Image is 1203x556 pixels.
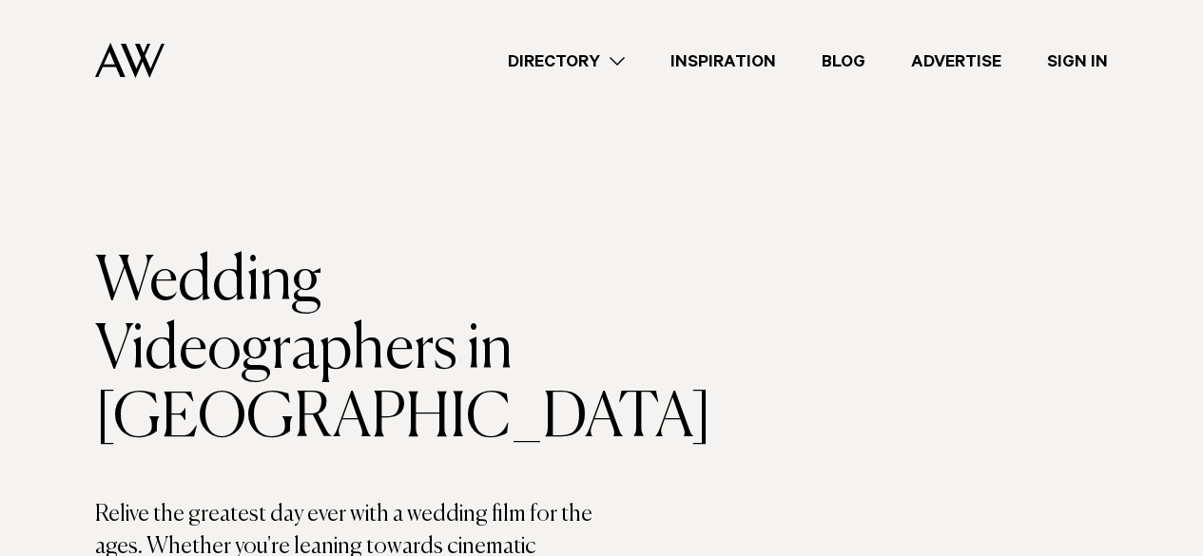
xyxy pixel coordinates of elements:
a: Inspiration [648,48,799,74]
a: Sign In [1024,48,1131,74]
a: Blog [799,48,888,74]
h1: Wedding Videographers in [GEOGRAPHIC_DATA] [95,248,602,453]
img: Auckland Weddings Logo [95,43,165,78]
a: Advertise [888,48,1024,74]
a: Directory [485,48,648,74]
